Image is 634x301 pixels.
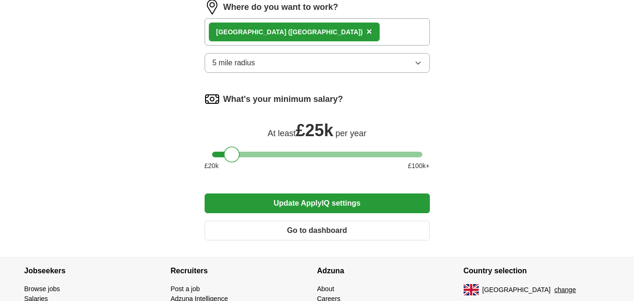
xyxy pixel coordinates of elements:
h4: Country selection [464,258,610,284]
span: 5 mile radius [213,57,255,69]
img: UK flag [464,284,479,295]
a: Post a job [171,285,200,293]
label: What's your minimum salary? [223,93,343,106]
strong: [GEOGRAPHIC_DATA] [216,28,287,36]
span: per year [336,129,367,138]
a: About [317,285,335,293]
button: × [367,25,372,39]
span: × [367,26,372,37]
button: 5 mile radius [205,53,430,73]
span: ([GEOGRAPHIC_DATA]) [288,28,363,36]
button: Update ApplyIQ settings [205,193,430,213]
button: change [554,285,576,295]
a: Browse jobs [24,285,60,293]
span: [GEOGRAPHIC_DATA] [482,285,551,295]
span: At least [267,129,296,138]
span: £ 100 k+ [408,161,429,171]
span: £ 20 k [205,161,219,171]
label: Where do you want to work? [223,1,338,14]
img: salary.png [205,92,220,107]
button: Go to dashboard [205,221,430,240]
span: £ 25k [296,121,333,140]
